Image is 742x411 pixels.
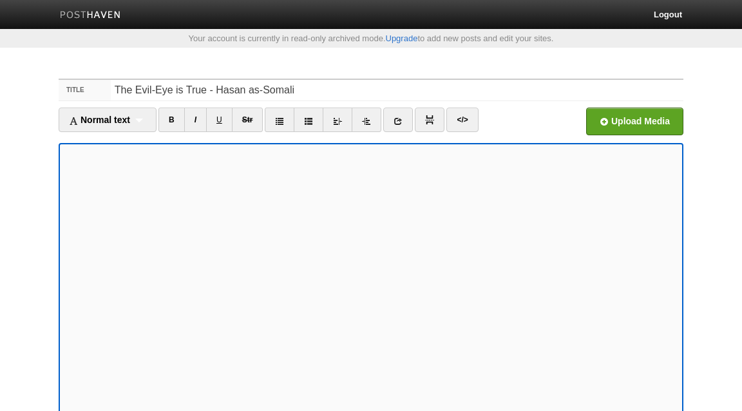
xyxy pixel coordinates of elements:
a: Upgrade [386,33,418,43]
span: Normal text [69,115,130,125]
img: pagebreak-icon.png [425,115,434,124]
a: U [206,108,233,132]
div: Your account is currently in read-only archived mode. to add new posts and edit your sites. [49,34,693,43]
a: </> [446,108,478,132]
a: I [184,108,207,132]
img: Posthaven-bar [60,11,121,21]
a: Str [232,108,263,132]
label: Title [59,80,111,100]
a: B [158,108,185,132]
del: Str [242,115,253,124]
